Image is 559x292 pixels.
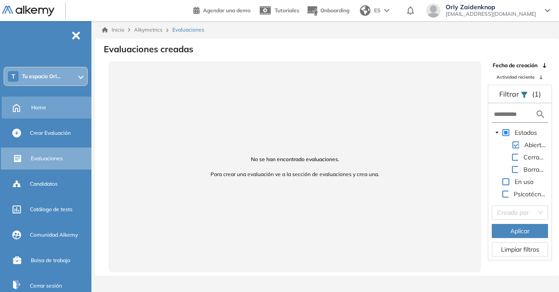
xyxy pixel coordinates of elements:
[384,9,389,12] img: arrow
[522,152,548,162] span: Cerradas
[515,178,534,186] span: En uso
[524,141,548,149] span: Abiertas
[374,7,381,14] span: ES
[172,26,204,34] span: Evaluaciones
[360,5,370,16] img: world
[401,190,559,292] div: Widget de chat
[11,73,15,80] span: T
[523,166,548,173] span: Borrador
[535,109,546,120] img: search icon
[497,74,534,80] span: Actividad reciente
[119,170,471,178] span: Para crear una evaluación ve a la sección de evaluaciones y crea una.
[30,129,71,137] span: Crear Evaluación
[513,127,539,138] span: Estados
[446,11,536,18] span: [EMAIL_ADDRESS][DOMAIN_NAME]
[495,130,499,135] span: caret-down
[513,177,535,187] span: En uso
[2,6,54,17] img: Logo
[523,140,548,150] span: Abiertas
[203,7,250,14] span: Agendar una demo
[499,90,521,98] span: Filtrar
[119,155,471,163] span: No se han encontrado evaluaciones.
[306,1,349,20] button: Onboarding
[515,129,537,137] span: Estados
[522,164,548,175] span: Borrador
[493,61,537,69] span: Fecha de creación
[134,26,163,33] span: Alkymetrics
[512,189,548,199] span: Psicotécnicos
[31,256,70,264] span: Bolsa de trabajo
[446,4,536,11] span: Orly Zaidenknop
[30,231,78,239] span: Comunidad Alkemy
[193,4,250,15] a: Agendar una demo
[320,7,349,14] span: Onboarding
[22,73,61,80] span: Tu espacio Orl...
[30,205,73,213] span: Catálogo de tests
[401,190,559,292] iframe: Chat Widget
[31,155,63,162] span: Evaluaciones
[104,44,193,54] h3: Evaluaciones creadas
[31,104,46,112] span: Home
[523,153,549,161] span: Cerradas
[30,180,58,188] span: Candidatos
[532,89,541,99] span: (1)
[30,282,62,290] span: Cerrar sesión
[102,26,124,34] a: Inicio
[275,7,299,14] span: Tutoriales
